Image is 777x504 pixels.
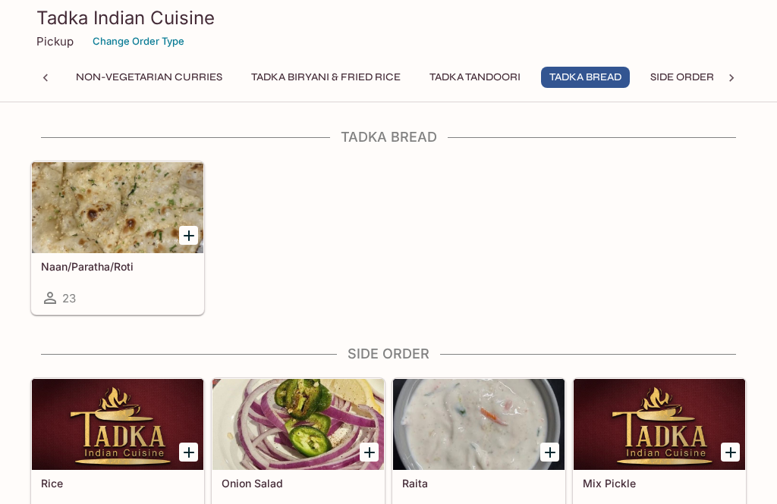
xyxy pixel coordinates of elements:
a: Naan/Paratha/Roti23 [31,161,204,315]
button: Side Order [642,67,722,88]
button: Add Raita [540,443,559,462]
div: Raita [393,379,565,470]
button: Add Onion Salad [360,443,379,462]
button: Add Mix Pickle [721,443,740,462]
p: Pickup [36,34,74,49]
button: Tadka Tandoori [421,67,529,88]
span: 23 [62,291,76,305]
h5: Onion Salad [222,477,375,490]
button: Tadka Biryani & Fried Rice [243,67,409,88]
div: Naan/Paratha/Roti [32,162,203,253]
button: Tadka Bread [541,67,630,88]
button: Add Naan/Paratha/Roti [179,226,198,245]
h5: Rice [41,477,194,490]
h4: Tadka Bread [30,129,747,146]
button: Add Rice [179,443,198,462]
h5: Mix Pickle [583,477,736,490]
button: Change Order Type [86,30,191,53]
h3: Tadka Indian Cuisine [36,6,741,30]
div: Mix Pickle [574,379,745,470]
h5: Raita [402,477,555,490]
h4: Side Order [30,346,747,362]
div: Onion Salad [212,379,384,470]
h5: Naan/Paratha/Roti [41,260,194,273]
button: Non-Vegetarian Curries [68,67,231,88]
div: Rice [32,379,203,470]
